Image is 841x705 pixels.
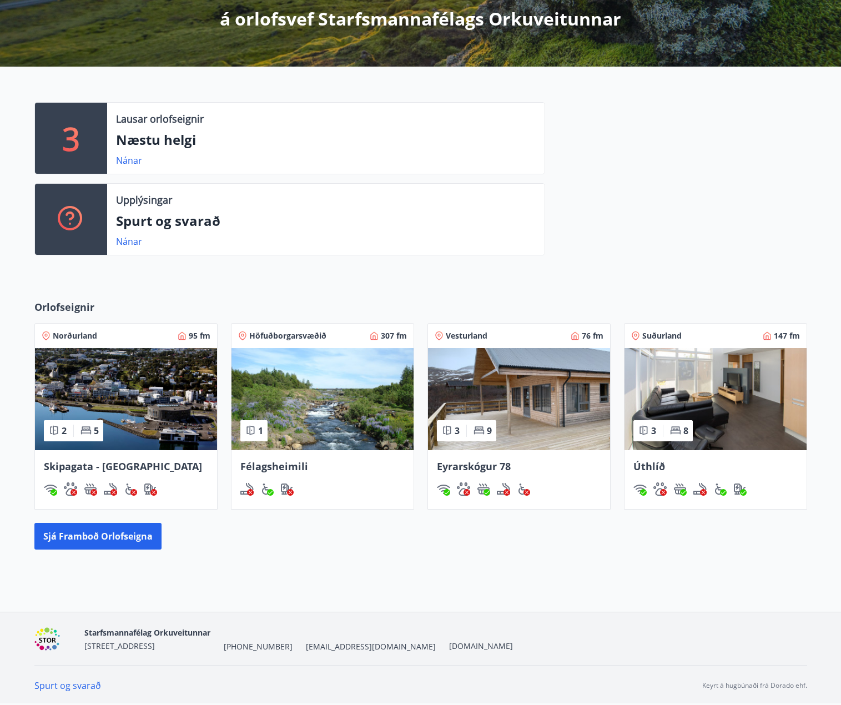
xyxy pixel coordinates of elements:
[633,482,647,496] img: HJRyFFsYp6qjeUYhR4dAD8CaCEsnIFYZ05miwXoh.svg
[653,482,667,496] div: Gæludýr
[449,641,513,651] a: [DOMAIN_NAME]
[116,193,172,207] p: Upplýsingar
[437,482,450,496] div: Þráðlaust net
[94,425,99,437] span: 5
[34,523,162,550] button: Sjá framboð orlofseigna
[437,460,511,473] span: Eyrarskógur 78
[240,460,308,473] span: Félagsheimili
[642,330,682,341] span: Suðurland
[733,482,747,496] img: nH7E6Gw2rvWFb8XaSdRp44dhkQaj4PJkOoRYItBQ.svg
[258,425,263,437] span: 1
[116,211,536,230] p: Spurt og svarað
[240,482,254,496] div: Reykingar / Vape
[446,330,487,341] span: Vesturland
[477,482,490,496] div: Heitur pottur
[124,482,137,496] div: Aðgengi fyrir hjólastól
[693,482,707,496] div: Reykingar / Vape
[62,425,67,437] span: 2
[497,482,510,496] div: Reykingar / Vape
[517,482,530,496] img: 8IYIKVZQyRlUC6HQIIUSdjpPGRncJsz2RzLgWvp4.svg
[673,482,687,496] img: h89QDIuHlAdpqTriuIvuEWkTH976fOgBEOOeu1mi.svg
[713,482,727,496] img: 8IYIKVZQyRlUC6HQIIUSdjpPGRncJsz2RzLgWvp4.svg
[84,641,155,651] span: [STREET_ADDRESS]
[497,482,510,496] img: QNIUl6Cv9L9rHgMXwuzGLuiJOj7RKqxk9mBFPqjq.svg
[693,482,707,496] img: QNIUl6Cv9L9rHgMXwuzGLuiJOj7RKqxk9mBFPqjq.svg
[144,482,157,496] div: Hleðslustöð fyrir rafbíla
[231,348,414,450] img: Paella dish
[633,460,665,473] span: Úthlíð
[455,425,460,437] span: 3
[35,348,217,450] img: Paella dish
[487,425,492,437] span: 9
[34,627,76,651] img: 6gDcfMXiVBXXG0H6U6eM60D7nPrsl9g1x4qDF8XG.png
[673,482,687,496] div: Heitur pottur
[713,482,727,496] div: Aðgengi fyrir hjólastól
[84,627,210,638] span: Starfsmannafélag Orkuveitunnar
[34,300,94,314] span: Orlofseignir
[224,641,293,652] span: [PHONE_NUMBER]
[64,482,77,496] img: pxcaIm5dSOV3FS4whs1soiYWTwFQvksT25a9J10C.svg
[189,330,210,341] span: 95 fm
[34,679,101,692] a: Spurt og svarað
[124,482,137,496] img: 8IYIKVZQyRlUC6HQIIUSdjpPGRncJsz2RzLgWvp4.svg
[280,482,294,496] img: nH7E6Gw2rvWFb8XaSdRp44dhkQaj4PJkOoRYItBQ.svg
[53,330,97,341] span: Norðurland
[116,112,204,126] p: Lausar orlofseignir
[220,7,621,31] p: á orlofsvef Starfsmannafélags Orkuveitunnar
[651,425,656,437] span: 3
[625,348,807,450] img: Paella dish
[582,330,603,341] span: 76 fm
[457,482,470,496] img: pxcaIm5dSOV3FS4whs1soiYWTwFQvksT25a9J10C.svg
[44,482,57,496] img: HJRyFFsYp6qjeUYhR4dAD8CaCEsnIFYZ05miwXoh.svg
[457,482,470,496] div: Gæludýr
[381,330,407,341] span: 307 fm
[437,482,450,496] img: HJRyFFsYp6qjeUYhR4dAD8CaCEsnIFYZ05miwXoh.svg
[306,641,436,652] span: [EMAIL_ADDRESS][DOMAIN_NAME]
[249,330,326,341] span: Höfuðborgarsvæðið
[633,482,647,496] div: Þráðlaust net
[702,681,807,691] p: Keyrt á hugbúnaði frá Dorado ehf.
[64,482,77,496] div: Gæludýr
[733,482,747,496] div: Hleðslustöð fyrir rafbíla
[116,235,142,248] a: Nánar
[653,482,667,496] img: pxcaIm5dSOV3FS4whs1soiYWTwFQvksT25a9J10C.svg
[240,482,254,496] img: QNIUl6Cv9L9rHgMXwuzGLuiJOj7RKqxk9mBFPqjq.svg
[44,460,202,473] span: Skipagata - [GEOGRAPHIC_DATA]
[84,482,97,496] img: h89QDIuHlAdpqTriuIvuEWkTH976fOgBEOOeu1mi.svg
[683,425,688,437] span: 8
[84,482,97,496] div: Heitur pottur
[477,482,490,496] img: h89QDIuHlAdpqTriuIvuEWkTH976fOgBEOOeu1mi.svg
[104,482,117,496] img: QNIUl6Cv9L9rHgMXwuzGLuiJOj7RKqxk9mBFPqjq.svg
[116,154,142,167] a: Nánar
[517,482,530,496] div: Aðgengi fyrir hjólastól
[774,330,800,341] span: 147 fm
[144,482,157,496] img: nH7E6Gw2rvWFb8XaSdRp44dhkQaj4PJkOoRYItBQ.svg
[428,348,610,450] img: Paella dish
[116,130,536,149] p: Næstu helgi
[280,482,294,496] div: Hleðslustöð fyrir rafbíla
[260,482,274,496] img: 8IYIKVZQyRlUC6HQIIUSdjpPGRncJsz2RzLgWvp4.svg
[260,482,274,496] div: Aðgengi fyrir hjólastól
[44,482,57,496] div: Þráðlaust net
[104,482,117,496] div: Reykingar / Vape
[62,117,80,159] p: 3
